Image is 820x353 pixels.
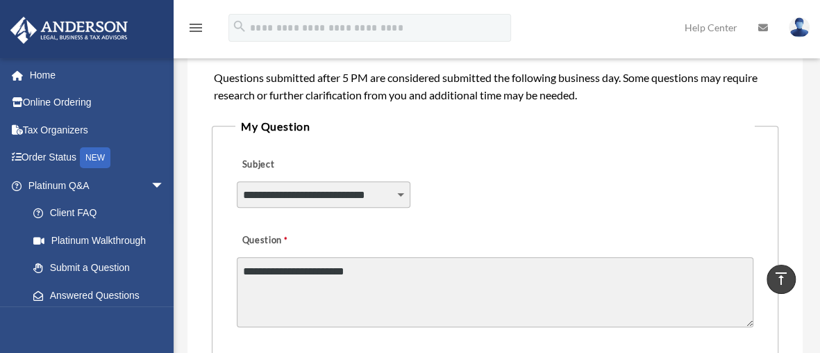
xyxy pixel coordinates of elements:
a: menu [187,24,204,36]
a: Tax Organizers [10,116,185,144]
a: Platinum Walkthrough [19,227,185,254]
i: menu [187,19,204,36]
a: Online Ordering [10,89,185,117]
a: Answered Questions [19,281,185,309]
a: Submit a Question [19,254,178,282]
div: NEW [80,147,110,168]
i: vertical_align_top [773,270,789,287]
label: Subject [237,156,369,175]
a: Client FAQ [19,199,185,227]
a: Order StatusNEW [10,144,185,172]
a: Platinum Q&Aarrow_drop_down [10,172,185,199]
legend: My Question [235,117,755,136]
i: search [232,19,247,34]
label: Question [237,231,344,251]
a: Home [10,61,185,89]
img: User Pic [789,17,810,38]
img: Anderson Advisors Platinum Portal [6,17,132,44]
span: arrow_drop_down [151,172,178,200]
a: vertical_align_top [767,265,796,294]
